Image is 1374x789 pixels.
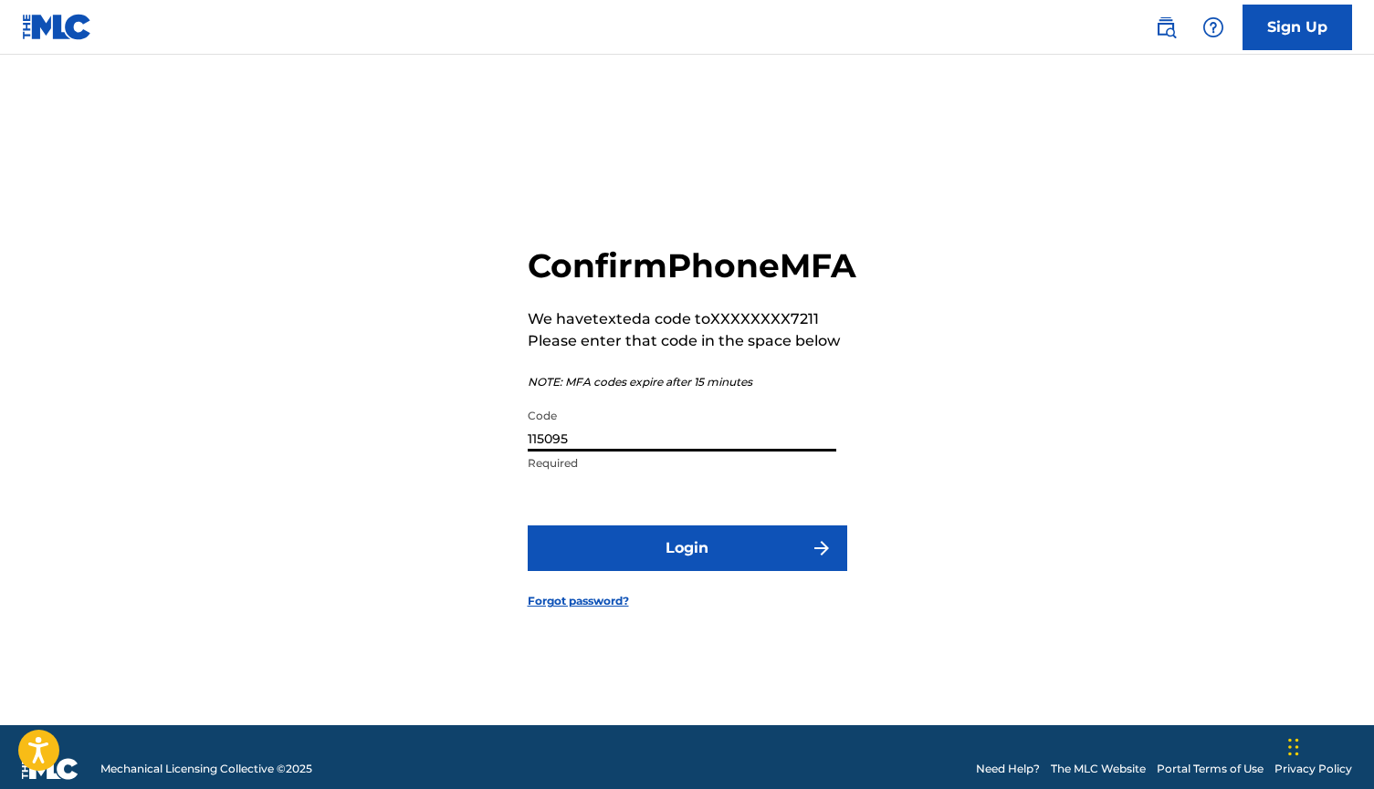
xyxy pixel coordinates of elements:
img: logo [22,758,79,780]
div: Help [1195,9,1232,46]
p: NOTE: MFA codes expire after 15 minutes [528,374,856,390]
a: Public Search [1148,9,1184,46]
span: Mechanical Licensing Collective © 2025 [100,761,312,777]
a: Portal Terms of Use [1157,761,1264,777]
p: We have texted a code to XXXXXXXX7211 [528,308,856,330]
img: f7272a7cc735f4ea7f67.svg [811,537,833,559]
img: search [1155,16,1177,38]
div: Trageți [1288,720,1299,774]
p: Please enter that code in the space below [528,330,856,352]
img: help [1202,16,1224,38]
button: Login [528,525,847,571]
a: Forgot password? [528,593,629,609]
iframe: Chat Widget [1283,701,1374,789]
h2: Confirm Phone MFA [528,245,856,286]
a: Sign Up [1243,5,1352,50]
a: Need Help? [976,761,1040,777]
div: Widget chat [1283,701,1374,789]
a: The MLC Website [1051,761,1146,777]
a: Privacy Policy [1274,761,1352,777]
img: MLC Logo [22,14,92,40]
p: Required [528,455,836,472]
